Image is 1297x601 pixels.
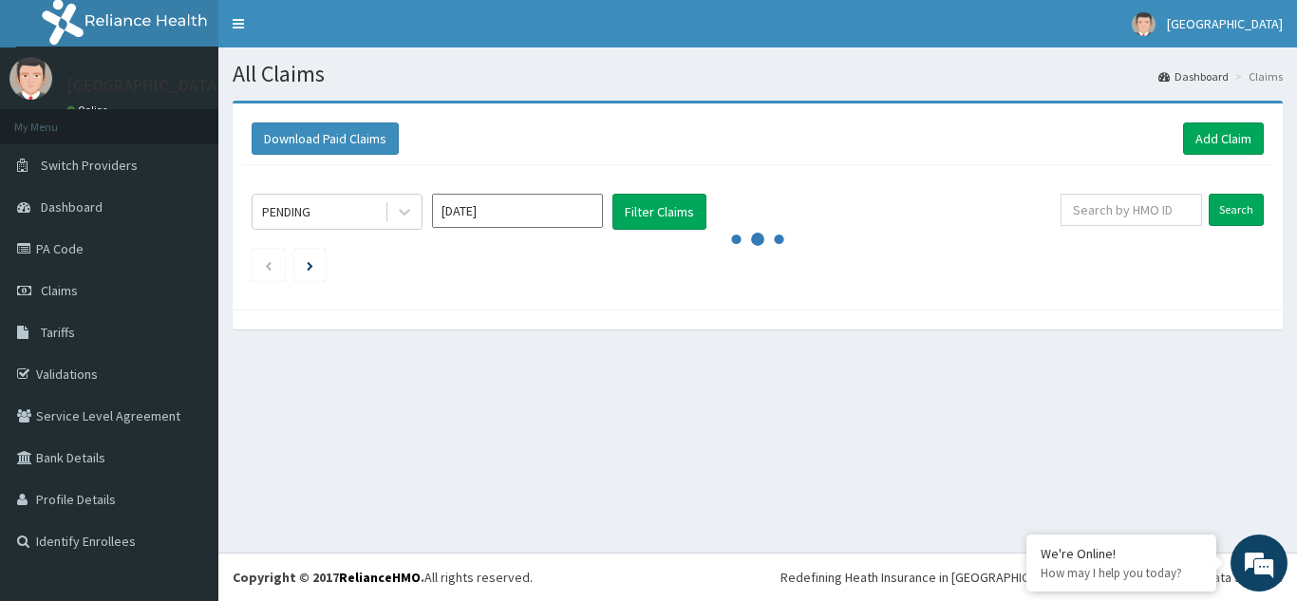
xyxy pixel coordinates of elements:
div: Redefining Heath Insurance in [GEOGRAPHIC_DATA] using Telemedicine and Data Science! [780,568,1283,587]
p: [GEOGRAPHIC_DATA] [66,77,223,94]
footer: All rights reserved. [218,553,1297,601]
button: Filter Claims [612,194,706,230]
input: Search [1209,194,1264,226]
input: Search by HMO ID [1061,194,1202,226]
a: Online [66,103,112,117]
span: Dashboard [41,198,103,216]
img: User Image [9,57,52,100]
div: PENDING [262,202,310,221]
a: Add Claim [1183,122,1264,155]
input: Select Month and Year [432,194,603,228]
a: Dashboard [1158,68,1229,85]
span: Claims [41,282,78,299]
svg: audio-loading [729,211,786,268]
span: Switch Providers [41,157,138,174]
span: Tariffs [41,324,75,341]
a: Next page [307,256,313,273]
strong: Copyright © 2017 . [233,569,424,586]
h1: All Claims [233,62,1283,86]
p: How may I help you today? [1041,565,1202,581]
a: Previous page [264,256,273,273]
div: We're Online! [1041,545,1202,562]
button: Download Paid Claims [252,122,399,155]
a: RelianceHMO [339,569,421,586]
li: Claims [1231,68,1283,85]
img: User Image [1132,12,1156,36]
span: [GEOGRAPHIC_DATA] [1167,15,1283,32]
